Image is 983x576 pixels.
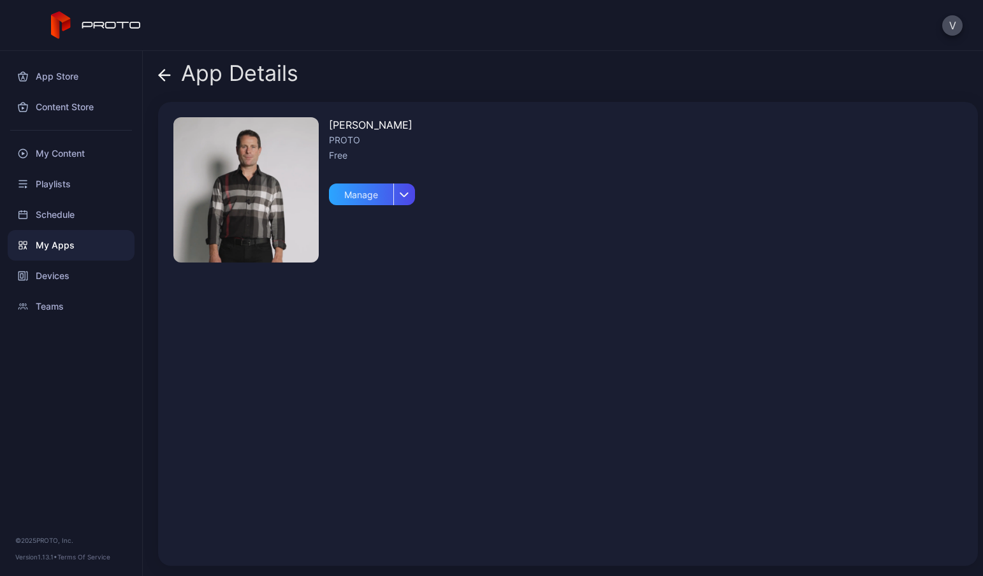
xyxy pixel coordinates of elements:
[329,178,415,205] button: Manage
[329,133,415,148] div: PROTO
[8,169,135,199] a: Playlists
[8,291,135,322] a: Teams
[942,15,963,36] button: V
[329,117,415,133] div: [PERSON_NAME]
[8,92,135,122] a: Content Store
[8,199,135,230] a: Schedule
[8,61,135,92] a: App Store
[158,61,298,92] div: App Details
[8,138,135,169] a: My Content
[329,184,393,205] div: Manage
[329,148,415,163] div: Free
[8,230,135,261] a: My Apps
[57,553,110,561] a: Terms Of Service
[8,261,135,291] a: Devices
[15,535,127,545] div: © 2025 PROTO, Inc.
[15,553,57,561] span: Version 1.13.1 •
